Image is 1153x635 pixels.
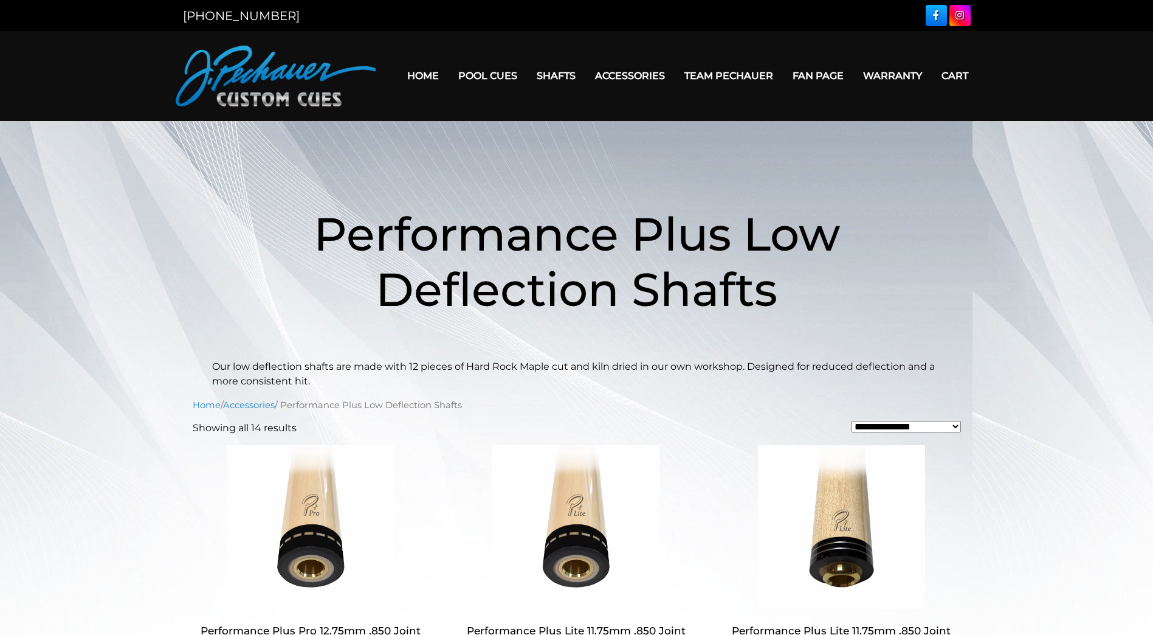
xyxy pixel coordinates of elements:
a: Warranty [853,60,932,91]
nav: Breadcrumb [193,398,961,412]
img: Performance Plus Lite 11.75mm .850 Joint (Flat faced/Prior to 2025) [458,445,694,609]
img: Performance Plus Pro 12.75mm .850 Joint (Flat faced/Prior to 2025) [193,445,429,609]
span: Performance Plus Low Deflection Shafts [314,206,840,317]
a: Shafts [527,60,585,91]
a: Fan Page [783,60,853,91]
a: Accessories [585,60,675,91]
a: Home [398,60,449,91]
a: Accessories [223,400,275,411]
a: Home [193,400,221,411]
a: Pool Cues [449,60,527,91]
a: [PHONE_NUMBER] [183,9,300,23]
a: Team Pechauer [675,60,783,91]
img: Performance Plus Lite 11.75mm .850 Joint (Pro Series Double Ring) [723,445,960,609]
img: Pechauer Custom Cues [176,46,376,106]
select: Shop order [852,421,961,432]
p: Showing all 14 results [193,421,297,435]
a: Cart [932,60,978,91]
p: Our low deflection shafts are made with 12 pieces of Hard Rock Maple cut and kiln dried in our ow... [212,359,941,389]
